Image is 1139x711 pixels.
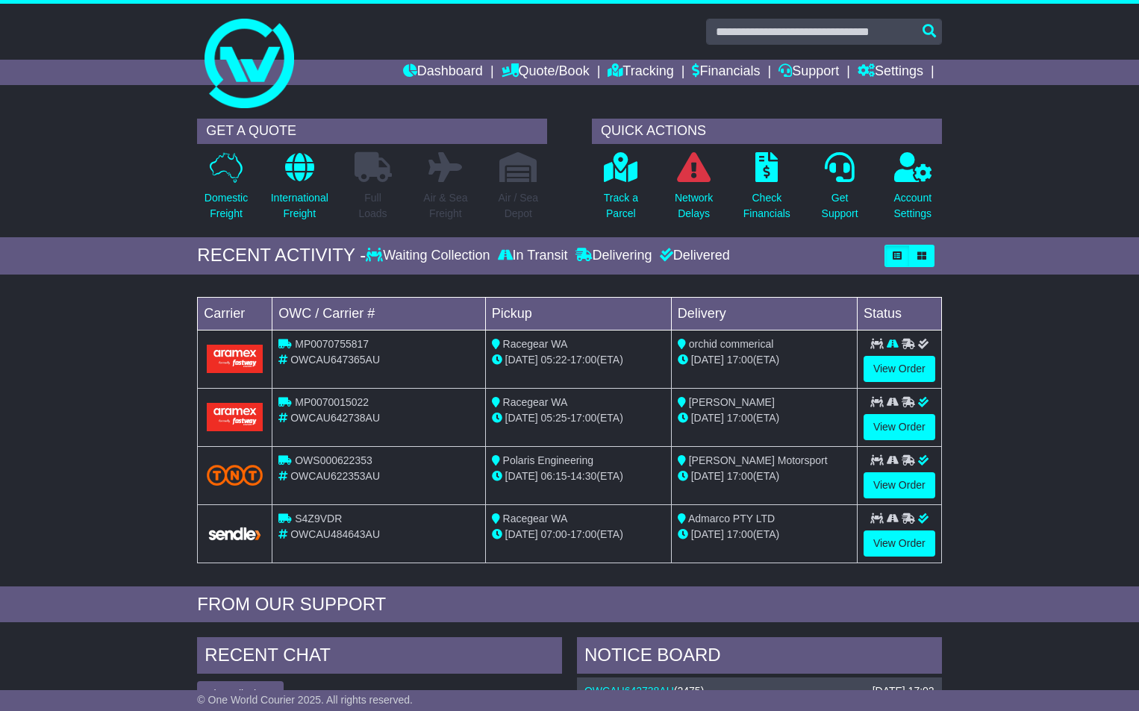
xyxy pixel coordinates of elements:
[570,354,596,366] span: 17:00
[198,297,272,330] td: Carrier
[678,469,851,484] div: (ETA)
[821,151,859,230] a: GetSupport
[197,681,283,707] button: View All Chats
[678,352,851,368] div: (ETA)
[656,248,730,264] div: Delivered
[541,354,567,366] span: 05:22
[290,470,380,482] span: OWCAU622353AU
[727,470,753,482] span: 17:00
[492,527,665,542] div: - (ETA)
[691,470,724,482] span: [DATE]
[577,637,942,677] div: NOTICE BOARD
[492,469,665,484] div: - (ETA)
[671,297,857,330] td: Delivery
[423,190,467,222] p: Air & Sea Freight
[271,190,328,222] p: International Freight
[503,454,593,466] span: Polaris Engineering
[541,528,567,540] span: 07:00
[505,412,538,424] span: [DATE]
[604,190,638,222] p: Track a Parcel
[858,60,923,85] a: Settings
[603,151,639,230] a: Track aParcel
[677,685,700,697] span: 2475
[505,528,538,540] span: [DATE]
[295,454,372,466] span: OWS000622353
[498,190,538,222] p: Air / Sea Depot
[355,190,392,222] p: Full Loads
[678,410,851,426] div: (ETA)
[691,412,724,424] span: [DATE]
[503,396,568,408] span: Racegear WA
[403,60,483,85] a: Dashboard
[541,412,567,424] span: 05:25
[290,354,380,366] span: OWCAU647365AU
[197,594,941,616] div: FROM OUR SUPPORT
[207,465,263,485] img: TNT_Domestic.png
[570,528,596,540] span: 17:00
[864,530,935,557] a: View Order
[743,190,790,222] p: Check Financials
[864,472,935,498] a: View Order
[572,248,656,264] div: Delivering
[674,151,714,230] a: NetworkDelays
[778,60,839,85] a: Support
[503,338,568,350] span: Racegear WA
[608,60,673,85] a: Tracking
[502,60,590,85] a: Quote/Book
[295,338,369,350] span: MP0070755817
[492,352,665,368] div: - (ETA)
[689,338,774,350] span: orchid commerical
[675,190,713,222] p: Network Delays
[857,297,941,330] td: Status
[727,528,753,540] span: 17:00
[678,527,851,542] div: (ETA)
[691,354,724,366] span: [DATE]
[692,60,760,85] a: Financials
[197,694,413,706] span: © One World Courier 2025. All rights reserved.
[592,119,942,144] div: QUICK ACTIONS
[270,151,329,230] a: InternationalFreight
[691,528,724,540] span: [DATE]
[207,345,263,372] img: Aramex.png
[584,685,674,697] a: OWCAU642738AU
[494,248,572,264] div: In Transit
[205,190,248,222] p: Domestic Freight
[207,403,263,430] img: Aramex.png
[207,526,263,542] img: GetCarrierServiceLogo
[295,513,342,524] span: S4Z9VDR
[893,151,933,230] a: AccountSettings
[197,245,366,266] div: RECENT ACTIVITY -
[570,412,596,424] span: 17:00
[503,513,568,524] span: Racegear WA
[295,396,369,408] span: MP0070015022
[743,151,791,230] a: CheckFinancials
[689,454,828,466] span: [PERSON_NAME] Motorsport
[584,685,934,698] div: ( )
[864,356,935,382] a: View Order
[505,470,538,482] span: [DATE]
[570,470,596,482] span: 14:30
[727,412,753,424] span: 17:00
[366,248,493,264] div: Waiting Collection
[864,414,935,440] a: View Order
[290,528,380,540] span: OWCAU484643AU
[290,412,380,424] span: OWCAU642738AU
[492,410,665,426] div: - (ETA)
[485,297,671,330] td: Pickup
[688,513,775,524] span: Admarco PTY LTD
[727,354,753,366] span: 17:00
[197,119,547,144] div: GET A QUOTE
[894,190,932,222] p: Account Settings
[204,151,249,230] a: DomesticFreight
[689,396,775,408] span: [PERSON_NAME]
[272,297,485,330] td: OWC / Carrier #
[197,637,562,677] div: RECENT CHAT
[822,190,858,222] p: Get Support
[541,470,567,482] span: 06:15
[873,685,934,698] div: [DATE] 17:02
[505,354,538,366] span: [DATE]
